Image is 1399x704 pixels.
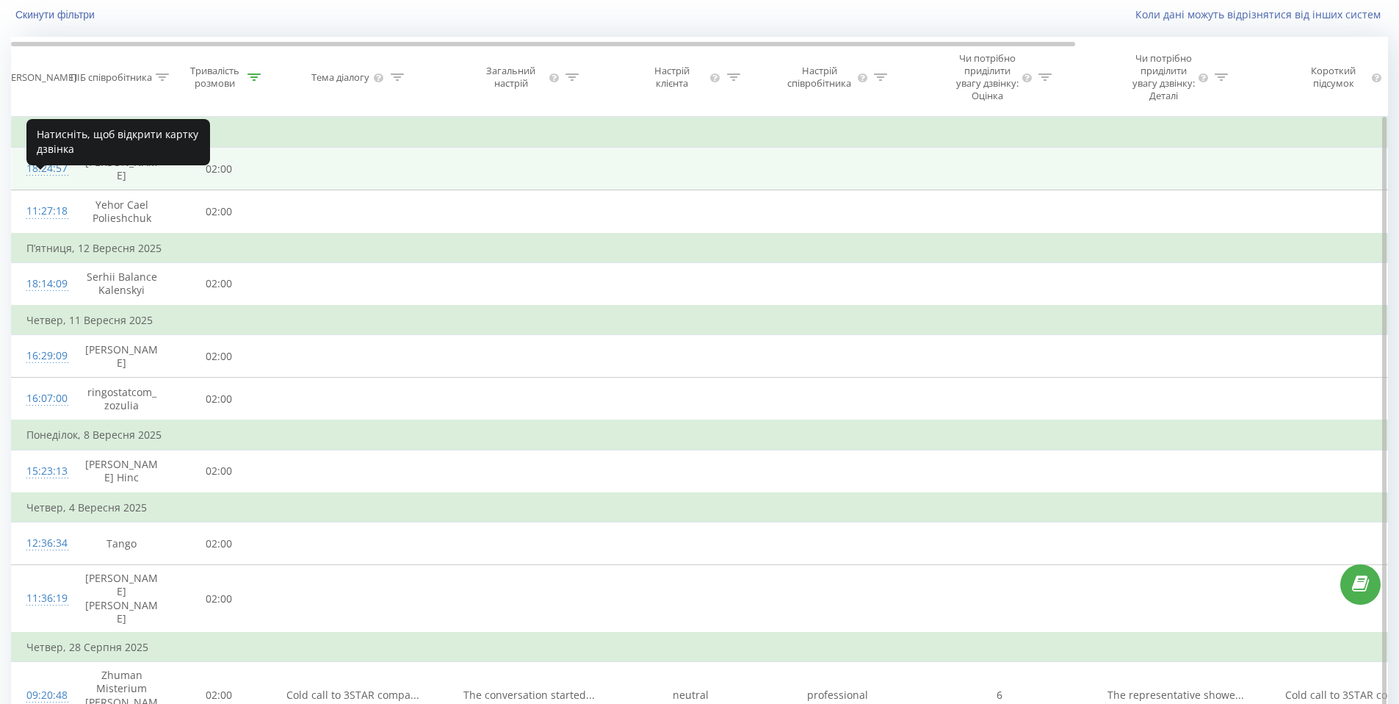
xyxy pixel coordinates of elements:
[173,450,265,493] td: 02:00
[637,65,706,90] div: Настрій клієнта
[1135,7,1388,21] a: Коли дані можуть відрізнятися вiд інших систем
[784,65,855,90] div: Настрій співробітника
[71,450,173,493] td: [PERSON_NAME] Hinc
[26,384,56,413] div: 16:07:00
[71,262,173,306] td: Serhii Balance Kalenskyi
[71,71,152,84] div: ПІБ співробітника
[1298,65,1369,90] div: Короткий підсумок
[311,71,369,84] div: Тема діалогу
[71,565,173,633] td: [PERSON_NAME] [PERSON_NAME]
[26,457,56,486] div: 15:23:13
[71,378,173,421] td: ringostatcom_zozulia
[26,119,210,165] div: Натисніть, щоб відкрити картку дзвінка
[173,148,265,190] td: 02:00
[26,342,56,370] div: 16:29:09
[26,584,56,613] div: 11:36:19
[173,335,265,378] td: 02:00
[2,71,76,84] div: [PERSON_NAME]
[71,335,173,378] td: [PERSON_NAME]
[476,65,546,90] div: Загальний настрій
[173,378,265,421] td: 02:00
[286,688,419,702] span: Cold call to 3STAR compa...
[463,688,595,702] span: The conversation started...
[186,65,244,90] div: Тривалість розмови
[71,522,173,565] td: Tango
[173,262,265,306] td: 02:00
[173,522,265,565] td: 02:00
[1132,52,1196,102] div: Чи потрібно приділити увагу дзвінку: Деталі
[173,190,265,234] td: 02:00
[173,565,265,633] td: 02:00
[71,190,173,234] td: Yehor Cael Polieshchuk
[11,8,102,21] button: Скинути фільтри
[26,197,56,226] div: 11:27:18
[26,529,56,558] div: 12:36:34
[1107,688,1244,702] span: The representative showe...
[26,270,56,298] div: 18:14:09
[956,52,1019,102] div: Чи потрібно приділити увагу дзвінку: Оцінка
